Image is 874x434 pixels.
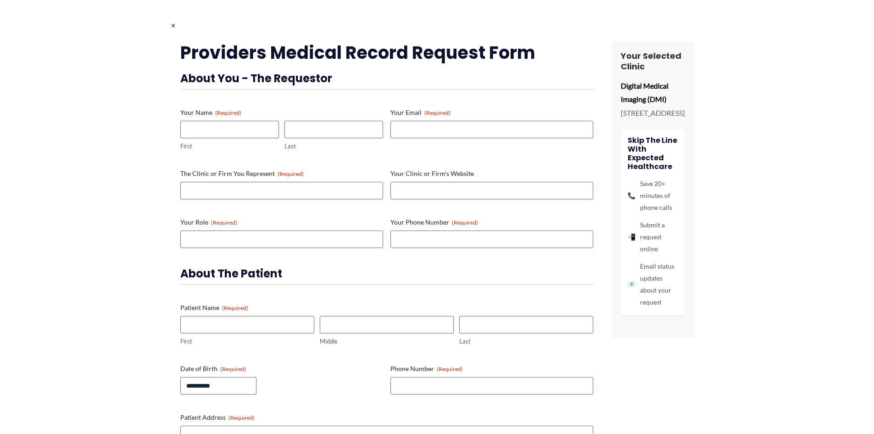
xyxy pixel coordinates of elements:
[180,41,593,64] h2: Providers Medical Record Request Form
[211,219,237,226] span: (Required)
[215,109,241,116] span: (Required)
[628,231,635,243] span: 📲
[390,364,593,373] label: Phone Number
[171,21,175,29] span: ×
[180,266,593,281] h3: About the Patient
[628,260,678,308] li: Email status updates about your request
[180,337,314,346] label: First
[452,219,478,226] span: (Required)
[390,108,593,117] label: Your Email
[459,337,593,346] label: Last
[628,190,635,202] span: 📞
[180,364,383,373] label: Date of Birth
[222,304,248,311] span: (Required)
[180,142,279,151] label: First
[180,108,241,117] legend: Your Name
[628,219,678,255] li: Submit a request online
[284,142,383,151] label: Last
[228,414,255,421] span: (Required)
[628,278,635,290] span: 📧
[390,218,593,227] label: Your Phone Number
[628,178,678,214] li: Save 20+ minutes of phone calls
[180,218,383,227] label: Your Role
[621,106,685,120] p: [STREET_ADDRESS]
[278,170,304,177] span: (Required)
[621,51,685,72] h3: Your Selected Clinic
[180,169,383,178] label: The Clinic or Firm You Represent
[320,337,454,346] label: Middle
[628,136,678,171] h4: Skip The Line With Expected Healthcare
[424,109,451,116] span: (Required)
[180,413,255,422] legend: Patient Address
[390,169,593,178] label: Your Clinic or Firm's Website
[437,366,463,372] span: (Required)
[621,79,685,106] p: Digital Medical Imaging (DMI)
[220,366,246,372] span: (Required)
[180,303,248,312] legend: Patient Name
[180,71,593,85] h3: About You - The Requestor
